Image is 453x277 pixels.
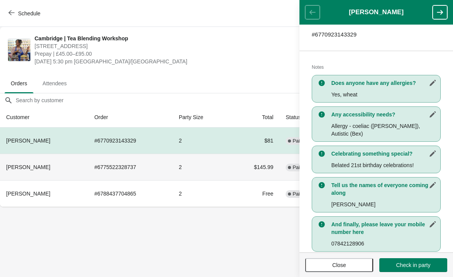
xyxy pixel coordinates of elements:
span: [PERSON_NAME] [6,191,50,197]
td: Free [230,180,279,207]
h3: And finally, please leave your mobile number here [331,221,436,236]
p: [PERSON_NAME] [331,201,436,208]
span: [PERSON_NAME] [6,138,50,144]
span: Check in party [396,262,430,268]
th: Total [230,107,279,128]
span: Cambridge | Tea Blending Workshop [35,35,308,42]
img: Cambridge | Tea Blending Workshop [8,39,30,61]
h3: Tell us the names of everyone coming along [331,181,436,197]
td: 2 [173,154,230,180]
h3: Celebrating something special? [331,150,436,158]
span: Paid [293,164,303,171]
p: Belated 21st birthday celebrations! [331,161,436,169]
button: Close [305,258,373,272]
td: # 6788437704865 [88,180,173,207]
p: Yes, wheat [331,91,436,98]
h3: Does anyone have any allergies? [331,79,436,87]
button: Check in party [379,258,447,272]
input: Search by customer [15,93,453,107]
span: Close [332,262,346,268]
span: Attendees [36,76,73,90]
h3: Any accessibility needs? [331,111,436,118]
span: Paid [293,191,303,197]
span: Prepay | £45.00–£95.00 [35,50,308,58]
th: Party Size [173,107,230,128]
td: # 6775522328737 [88,154,173,180]
th: Status [279,107,330,128]
button: Schedule [4,7,46,20]
span: [DATE] 5:30 pm [GEOGRAPHIC_DATA]/[GEOGRAPHIC_DATA] [35,58,308,65]
td: $81 [230,128,279,154]
p: 07842128906 [331,240,436,247]
h1: [PERSON_NAME] [320,8,433,16]
td: # 6770923143329 [88,128,173,154]
span: [STREET_ADDRESS] [35,42,308,50]
h2: Notes [312,63,441,71]
th: Order [88,107,173,128]
span: Orders [5,76,33,90]
span: Schedule [18,10,40,17]
span: [PERSON_NAME] [6,164,50,170]
p: Allergy - coeliac ([PERSON_NAME]), Autistic (Bex) [331,122,436,138]
td: $145.99 [230,154,279,180]
span: Paid [293,138,303,144]
td: 2 [173,128,230,154]
p: # 6770923143329 [312,31,441,38]
td: 2 [173,180,230,207]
